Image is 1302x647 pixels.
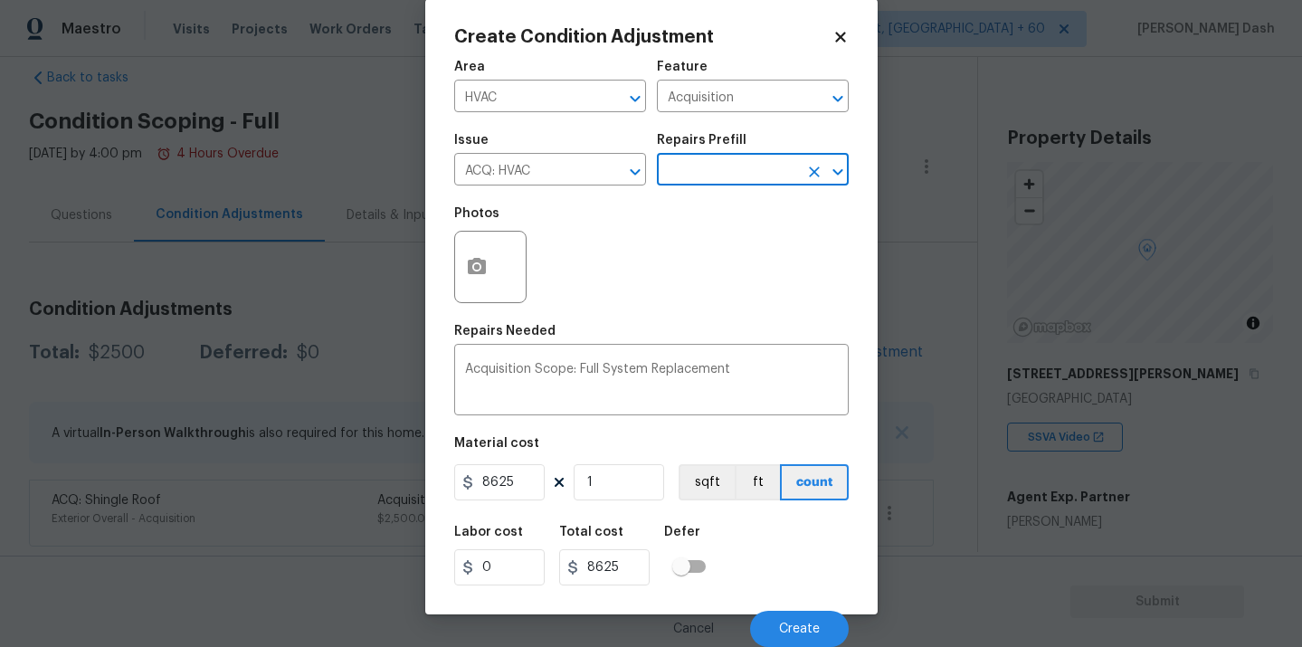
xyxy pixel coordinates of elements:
[622,86,648,111] button: Open
[454,526,523,538] h5: Labor cost
[779,623,820,636] span: Create
[454,28,832,46] h2: Create Condition Adjustment
[802,159,827,185] button: Clear
[454,437,539,450] h5: Material cost
[559,526,623,538] h5: Total cost
[679,464,735,500] button: sqft
[657,134,746,147] h5: Repairs Prefill
[825,86,851,111] button: Open
[750,611,849,647] button: Create
[454,61,485,73] h5: Area
[465,363,838,401] textarea: Acquisition Scope: Full System Replacement
[664,526,700,538] h5: Defer
[644,611,743,647] button: Cancel
[454,207,499,220] h5: Photos
[780,464,849,500] button: count
[735,464,780,500] button: ft
[454,134,489,147] h5: Issue
[673,623,714,636] span: Cancel
[622,159,648,185] button: Open
[657,61,708,73] h5: Feature
[825,159,851,185] button: Open
[454,325,556,338] h5: Repairs Needed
